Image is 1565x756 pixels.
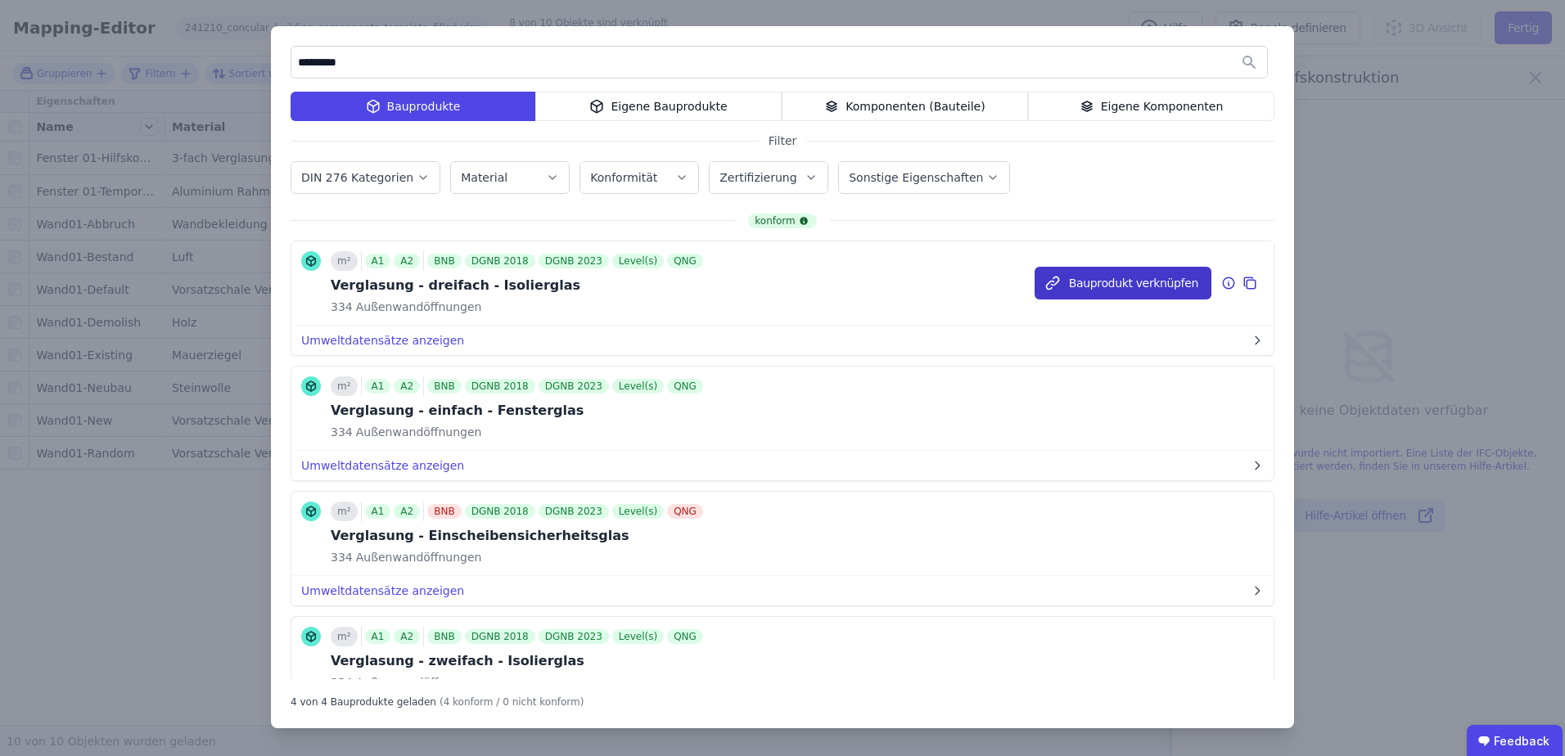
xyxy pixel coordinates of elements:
div: Verglasung - zweifach - Isolierglas [331,651,706,671]
div: DGNB 2018 [465,504,535,519]
span: Filter [759,133,807,149]
button: Zertifizierung [710,162,828,193]
button: DIN 276 Kategorien [291,162,440,193]
div: Level(s) [612,629,664,644]
div: Bauprodukte [291,92,535,121]
div: DGNB 2023 [539,254,609,268]
div: A1 [365,629,391,644]
button: Sonstige Eigenschaften [839,162,1009,193]
label: DIN 276 Kategorien [301,171,417,184]
button: Umweltdatensätze anzeigen [291,326,1274,355]
div: A2 [394,504,420,519]
div: m² [331,251,358,271]
span: Außenwandöffnungen [353,674,482,691]
div: BNB [427,629,461,644]
div: m² [331,376,358,396]
div: Verglasung - dreifach - Isolierglas [331,276,706,295]
span: 334 [331,299,353,315]
div: DGNB 2023 [539,629,609,644]
div: Komponenten (Bauteile) [782,92,1028,121]
div: m² [331,627,358,646]
span: Außenwandöffnungen [353,299,482,315]
span: Außenwandöffnungen [353,549,482,565]
label: Material [461,171,511,184]
div: QNG [667,254,703,268]
div: BNB [427,379,461,394]
div: DGNB 2018 [465,379,535,394]
div: Level(s) [612,379,664,394]
div: konform [748,214,816,228]
span: 334 [331,674,353,691]
div: (4 konform / 0 nicht konform) [440,689,584,709]
div: DGNB 2018 [465,629,535,644]
button: Konformität [580,162,698,193]
div: QNG [667,504,703,519]
div: BNB [427,504,461,519]
div: DGNB 2018 [465,254,535,268]
span: 334 [331,424,353,440]
div: m² [331,502,358,521]
div: A2 [394,629,420,644]
div: QNG [667,629,703,644]
div: Eigene Bauprodukte [535,92,782,121]
label: Zertifizierung [719,171,800,184]
div: Verglasung - Einscheibensicherheitsglas [331,526,706,546]
div: A1 [365,379,391,394]
label: Konformität [590,171,661,184]
div: DGNB 2023 [539,379,609,394]
label: Sonstige Eigenschaften [849,171,986,184]
div: Eigene Komponenten [1028,92,1274,121]
div: A2 [394,254,420,268]
span: Außenwandöffnungen [353,424,482,440]
span: 334 [331,549,353,565]
div: QNG [667,379,703,394]
button: Umweltdatensätze anzeigen [291,576,1274,605]
div: Verglasung - einfach - Fensterglas [331,401,706,421]
div: A1 [365,254,391,268]
div: A2 [394,379,420,394]
div: 4 von 4 Bauprodukte geladen [291,689,436,709]
div: Level(s) [612,254,664,268]
div: Level(s) [612,504,664,519]
div: DGNB 2023 [539,504,609,519]
button: Bauprodukt verknüpfen [1035,267,1211,299]
button: Material [451,162,569,193]
div: BNB [427,254,461,268]
button: Umweltdatensätze anzeigen [291,451,1274,480]
div: A1 [365,504,391,519]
